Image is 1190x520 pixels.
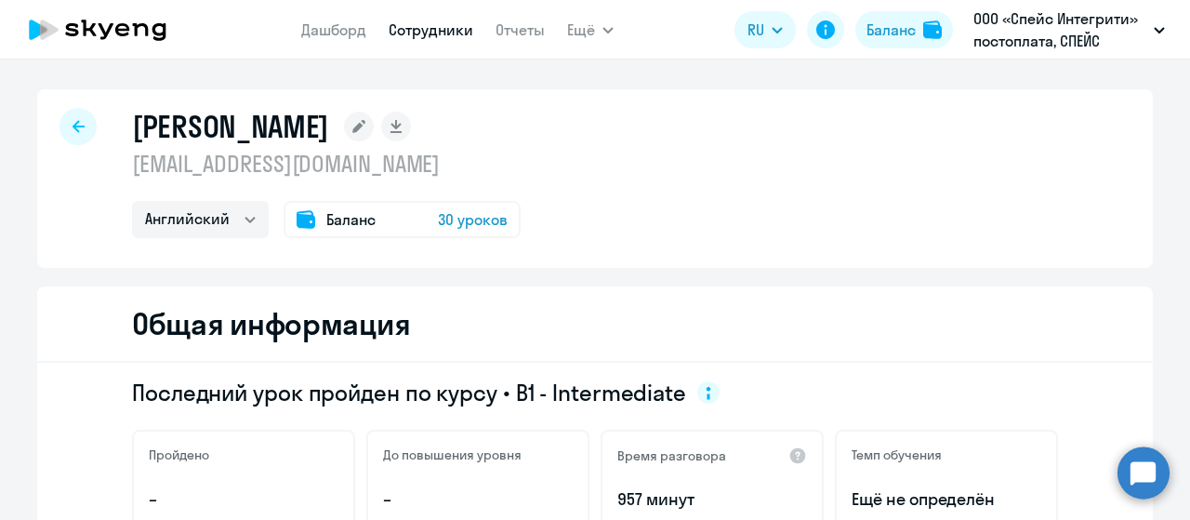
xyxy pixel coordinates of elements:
p: 957 минут [617,487,807,512]
span: Баланс [326,208,376,231]
button: RU [734,11,796,48]
span: Последний урок пройден по курсу • B1 - Intermediate [132,378,686,407]
p: – [383,487,573,512]
span: Ещё [567,19,595,41]
a: Сотрудники [389,20,473,39]
img: balance [923,20,942,39]
a: Дашборд [301,20,366,39]
h1: [PERSON_NAME] [132,108,329,145]
span: Ещё не определён [852,487,1041,512]
span: RU [747,19,764,41]
p: ООО «Спейс Интегрити» постоплата, СПЕЙС ИНТЕГРИТИ, ООО [973,7,1146,52]
p: – [149,487,338,512]
h5: Пройдено [149,447,209,463]
p: [EMAIL_ADDRESS][DOMAIN_NAME] [132,149,521,179]
button: Ещё [567,11,614,48]
h2: Общая информация [132,305,410,342]
span: 30 уроков [438,208,508,231]
h5: До повышения уровня [383,447,522,463]
h5: Темп обучения [852,447,942,463]
button: ООО «Спейс Интегрити» постоплата, СПЕЙС ИНТЕГРИТИ, ООО [964,7,1174,52]
div: Баланс [866,19,916,41]
button: Балансbalance [855,11,953,48]
h5: Время разговора [617,447,726,464]
a: Отчеты [496,20,545,39]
